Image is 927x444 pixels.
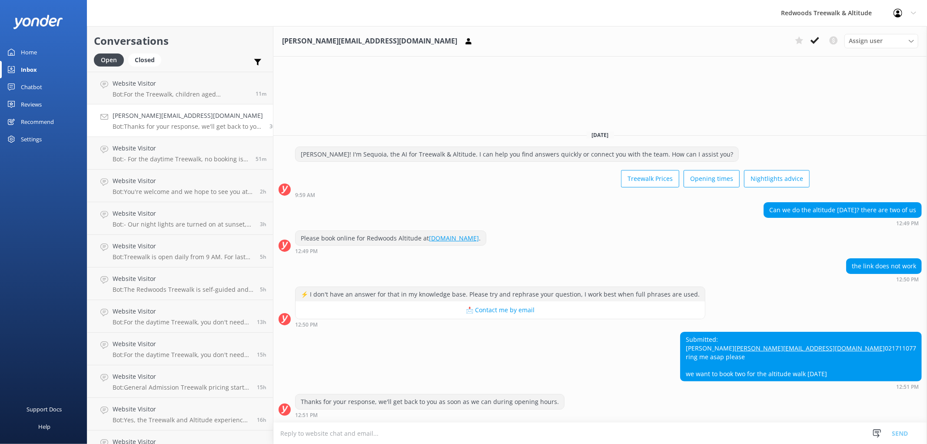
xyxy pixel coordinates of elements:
[113,90,249,98] p: Bot: For the Treewalk, children aged [DEMOGRAPHIC_DATA] years old require paid admission. They mu...
[21,113,54,130] div: Recommend
[113,79,249,88] h4: Website Visitor
[94,33,266,49] h2: Conversations
[260,188,266,195] span: Sep 23 2025 11:12am (UTC +12:00) Pacific/Auckland
[87,300,273,333] a: Website VisitorBot:For the daytime Treewalk, you don't need to book in advance as it is General A...
[295,249,318,254] strong: 12:49 PM
[113,188,253,196] p: Bot: You're welcome and we hope to see you at [GEOGRAPHIC_DATA] & Altitude soon!
[87,202,273,235] a: Website VisitorBot:- Our night lights are turned on at sunset, and the night walk starts 20 minut...
[764,203,921,217] div: Can we do the altitude [DATE]? there are two of us
[269,123,280,130] span: Sep 23 2025 12:51pm (UTC +12:00) Pacific/Auckland
[113,351,250,359] p: Bot: For the daytime Treewalk, you don't need to book for exact dates and times as it is General ...
[260,220,266,228] span: Sep 23 2025 10:11am (UTC +12:00) Pacific/Auckland
[681,332,921,381] div: Submitted: [PERSON_NAME] 021711077 ring me asap please we want to book two for the altitude walk ...
[256,155,266,163] span: Sep 23 2025 12:30pm (UTC +12:00) Pacific/Auckland
[295,193,315,198] strong: 9:59 AM
[128,55,166,64] a: Closed
[113,209,253,218] h4: Website Visitor
[295,412,565,418] div: Sep 23 2025 12:51pm (UTC +12:00) Pacific/Auckland
[128,53,161,67] div: Closed
[113,111,263,120] h4: [PERSON_NAME][EMAIL_ADDRESS][DOMAIN_NAME]
[734,344,885,352] a: [PERSON_NAME][EMAIL_ADDRESS][DOMAIN_NAME]
[38,418,50,435] div: Help
[113,404,250,414] h4: Website Visitor
[295,413,318,418] strong: 12:51 PM
[113,123,263,130] p: Bot: Thanks for your response, we'll get back to you as soon as we can during opening hours.
[296,231,486,246] div: Please book online for Redwoods Altitude at .
[113,253,253,261] p: Bot: Treewalk is open daily from 9 AM. For last ticket sold times, please check our website FAQs ...
[847,259,921,274] div: the link does not work
[256,90,266,97] span: Sep 23 2025 01:10pm (UTC +12:00) Pacific/Auckland
[684,170,740,187] button: Opening times
[113,274,253,284] h4: Website Visitor
[296,301,705,319] button: 📩 Contact me by email
[846,276,922,282] div: Sep 23 2025 12:50pm (UTC +12:00) Pacific/Auckland
[296,147,738,162] div: [PERSON_NAME]! I'm Sequoia, the AI for Treewalk & Altitude. I can help you find answers quickly o...
[113,416,250,424] p: Bot: Yes, the Treewalk and Altitude experiences are great all-weather activities. The forest is o...
[113,339,250,349] h4: Website Visitor
[113,384,250,391] p: Bot: General Admission Treewalk pricing starts at $42 for adults (16+ years) and $26 for children...
[295,248,486,254] div: Sep 23 2025 12:49pm (UTC +12:00) Pacific/Auckland
[113,220,253,228] p: Bot: - Our night lights are turned on at sunset, and the night walk starts 20 minutes thereafter....
[113,144,249,153] h4: Website Visitor
[295,322,318,327] strong: 12:50 PM
[260,253,266,260] span: Sep 23 2025 07:45am (UTC +12:00) Pacific/Auckland
[896,221,919,226] strong: 12:49 PM
[896,384,919,390] strong: 12:51 PM
[113,155,249,163] p: Bot: - For the daytime Treewalk, no booking is required as it is General Admission, and tickets a...
[680,384,922,390] div: Sep 23 2025 12:51pm (UTC +12:00) Pacific/Auckland
[87,170,273,202] a: Website VisitorBot:You're welcome and we hope to see you at [GEOGRAPHIC_DATA] & Altitude soon!2h
[296,394,564,409] div: Thanks for your response, we'll get back to you as soon as we can during opening hours.
[21,96,42,113] div: Reviews
[113,307,250,316] h4: Website Visitor
[87,104,273,137] a: [PERSON_NAME][EMAIL_ADDRESS][DOMAIN_NAME]Bot:Thanks for your response, we'll get back to you as s...
[260,286,266,293] span: Sep 23 2025 07:26am (UTC +12:00) Pacific/Auckland
[13,15,63,29] img: yonder-white-logo.png
[764,220,922,226] div: Sep 23 2025 12:49pm (UTC +12:00) Pacific/Auckland
[87,333,273,365] a: Website VisitorBot:For the daytime Treewalk, you don't need to book for exact dates and times as ...
[113,318,250,326] p: Bot: For the daytime Treewalk, you don't need to book in advance as it is General Admission, and ...
[257,351,266,358] span: Sep 22 2025 09:56pm (UTC +12:00) Pacific/Auckland
[257,416,266,424] span: Sep 22 2025 09:08pm (UTC +12:00) Pacific/Auckland
[87,137,273,170] a: Website VisitorBot:- For the daytime Treewalk, no booking is required as it is General Admission,...
[94,55,128,64] a: Open
[21,78,42,96] div: Chatbot
[94,53,124,67] div: Open
[27,401,62,418] div: Support Docs
[429,234,479,242] a: [DOMAIN_NAME]
[296,287,705,302] div: ⚡ I don't have an answer for that in my knowledge base. Please try and rephrase your question, I ...
[87,72,273,104] a: Website VisitorBot:For the Treewalk, children aged [DEMOGRAPHIC_DATA] years old require paid admi...
[282,36,457,47] h3: [PERSON_NAME][EMAIL_ADDRESS][DOMAIN_NAME]
[87,365,273,398] a: Website VisitorBot:General Admission Treewalk pricing starts at $42 for adults (16+ years) and $2...
[621,170,679,187] button: Treewalk Prices
[587,131,614,139] span: [DATE]
[844,34,918,48] div: Assign User
[21,61,37,78] div: Inbox
[744,170,810,187] button: Nightlights advice
[21,130,42,148] div: Settings
[257,384,266,391] span: Sep 22 2025 09:39pm (UTC +12:00) Pacific/Auckland
[113,176,253,186] h4: Website Visitor
[87,235,273,267] a: Website VisitorBot:Treewalk is open daily from 9 AM. For last ticket sold times, please check our...
[295,321,705,327] div: Sep 23 2025 12:50pm (UTC +12:00) Pacific/Auckland
[849,36,883,46] span: Assign user
[21,43,37,61] div: Home
[113,241,253,251] h4: Website Visitor
[257,318,266,326] span: Sep 23 2025 12:14am (UTC +12:00) Pacific/Auckland
[896,277,919,282] strong: 12:50 PM
[295,192,810,198] div: Sep 23 2025 09:59am (UTC +12:00) Pacific/Auckland
[87,398,273,431] a: Website VisitorBot:Yes, the Treewalk and Altitude experiences are great all-weather activities. T...
[87,267,273,300] a: Website VisitorBot:The Redwoods Treewalk is self-guided and takes approximately 30-40 minutes to ...
[113,286,253,294] p: Bot: The Redwoods Treewalk is self-guided and takes approximately 30-40 minutes to complete.
[113,372,250,381] h4: Website Visitor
